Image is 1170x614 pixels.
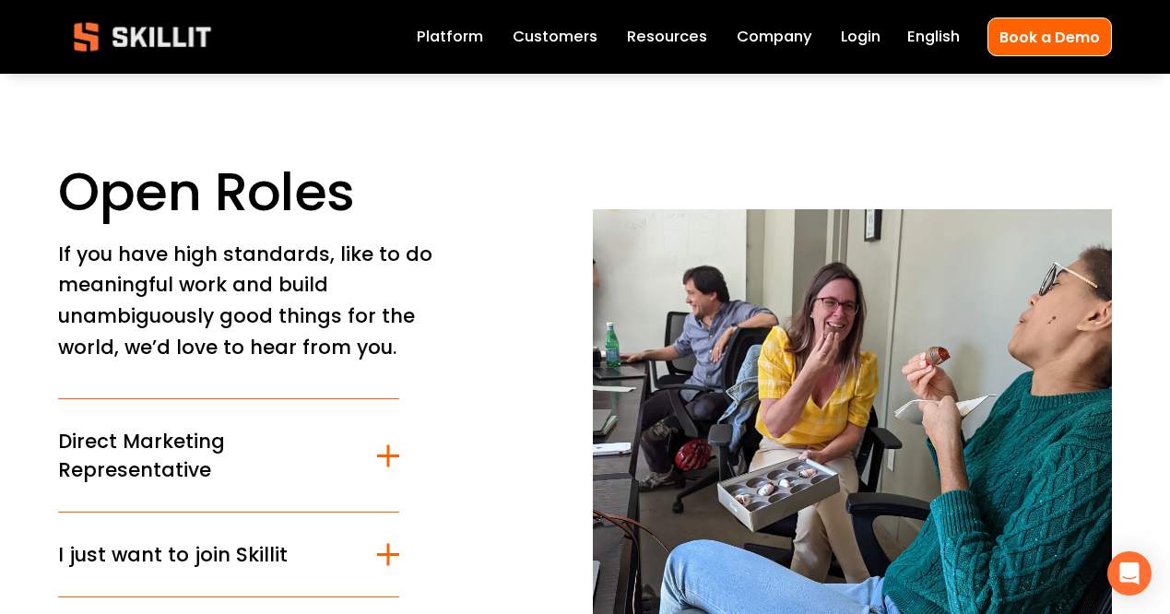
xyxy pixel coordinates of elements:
[58,239,443,363] p: If you have high standards, like to do meaningful work and build unambiguously good things for th...
[58,540,376,569] span: I just want to join Skillit
[417,24,483,50] a: Platform
[627,24,707,50] a: folder dropdown
[987,18,1112,55] a: Book a Demo
[907,26,960,49] span: English
[907,24,960,50] div: language picker
[627,26,707,49] span: Resources
[58,513,398,596] button: I just want to join Skillit
[737,24,812,50] a: Company
[58,427,376,484] span: Direct Marketing Representative
[841,24,880,50] a: Login
[58,399,398,512] button: Direct Marketing Representative
[513,24,597,50] a: Customers
[58,9,226,65] img: Skillit
[58,159,577,224] h1: Open Roles
[1107,551,1152,596] div: Open Intercom Messenger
